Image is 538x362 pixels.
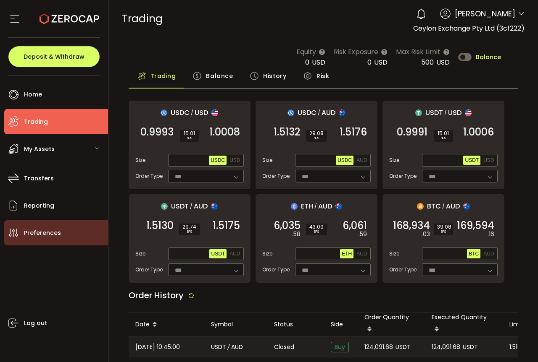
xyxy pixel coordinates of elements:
span: BTC [427,201,441,211]
span: Balance [476,54,501,60]
img: usdt_portfolio.svg [415,109,422,116]
em: .59 [359,230,367,239]
div: Date [129,318,204,332]
span: Order Type [262,172,290,180]
button: USDC [336,156,353,165]
span: 169,594 [457,221,494,230]
em: / [444,109,447,117]
em: .58 [292,230,301,239]
button: USD [482,156,496,165]
i: BPS [183,136,196,141]
span: USD [374,57,388,67]
span: USDT [211,342,226,352]
span: 0 [367,57,372,67]
span: 1.5130 [146,221,174,230]
span: Size [389,250,399,258]
span: Risk Exposure [334,47,378,57]
span: Risk [316,68,329,84]
span: USDC [211,157,225,163]
span: AUD [229,251,240,257]
span: USDC [298,107,316,118]
span: Preferences [24,227,61,239]
img: usdc_portfolio.svg [161,109,167,116]
span: ETH [342,251,352,257]
span: USDT [465,157,479,163]
span: USD [229,157,240,163]
button: USDT [463,156,480,165]
span: 6,035 [274,221,301,230]
span: Size [262,250,272,258]
i: BPS [182,229,196,234]
span: Size [262,156,272,164]
span: AUD [356,157,367,163]
img: usdc_portfolio.svg [287,109,294,116]
span: 43.09 [309,224,324,229]
span: AUD [322,107,335,118]
span: Buy [331,342,349,352]
span: [DATE] 10:45:00 [135,342,180,352]
button: ETH [340,249,353,258]
span: 1.5132 [274,128,301,136]
button: AUD [228,249,242,258]
img: aud_portfolio.svg [463,203,470,210]
button: BTC [467,249,480,258]
em: / [318,109,320,117]
span: USDT [463,342,478,352]
span: AUD [318,201,332,211]
span: Order Type [389,172,417,180]
span: 0.9991 [397,128,427,136]
span: My Assets [24,143,55,155]
em: / [314,203,317,210]
img: aud_portfolio.svg [335,203,342,210]
em: .16 [488,230,494,239]
span: 29.08 [309,131,324,136]
span: Transfers [24,172,54,185]
span: USD [436,57,450,67]
span: Size [135,156,145,164]
span: Order Type [135,266,163,273]
span: 39.08 [437,224,450,229]
span: AUD [194,201,208,211]
span: Ceylon Exchange Pty Ltd (3cf222) [413,23,525,33]
em: / [190,203,193,210]
span: 1.0008 [209,128,240,136]
i: BPS [309,136,324,141]
button: AUD [355,249,369,258]
img: aud_portfolio.svg [211,203,218,210]
span: USDC [338,157,352,163]
div: Side [324,320,358,329]
span: AUD [446,201,460,211]
span: AUD [483,251,494,257]
span: Size [135,250,145,258]
span: 0 [305,57,309,67]
span: AUD [231,342,243,352]
span: Order Type [262,266,290,273]
span: Trading [122,11,163,26]
i: BPS [437,136,450,141]
span: Trading [24,116,48,128]
img: usd_portfolio.svg [465,109,472,116]
img: usdt_portfolio.svg [161,203,168,210]
em: / [442,203,445,210]
span: ETH [301,201,313,211]
span: USDT [211,251,225,257]
img: eth_portfolio.svg [291,203,298,210]
span: Order Type [135,172,163,180]
span: Order Type [389,266,417,273]
em: / [191,109,193,117]
span: Reporting [24,200,54,212]
button: AUD [355,156,369,165]
span: 6,061 [343,221,367,230]
span: 124,091.68 [364,342,393,352]
span: BTC [469,251,479,257]
iframe: Chat Widget [496,322,538,362]
div: Status [267,320,324,329]
span: Order History [129,289,184,301]
span: [PERSON_NAME] [455,8,515,19]
span: USD [195,107,208,118]
span: 1.0006 [463,128,494,136]
span: Trading [150,68,176,84]
span: Home [24,89,42,101]
span: USDT [425,107,443,118]
span: USDC [171,107,190,118]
